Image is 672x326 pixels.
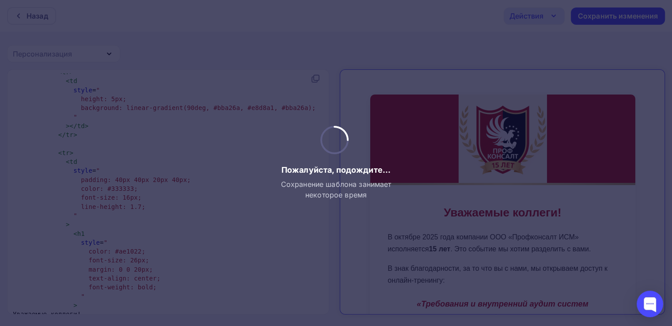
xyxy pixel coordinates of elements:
p: В октябре 2025 года компании ООО «Профконсалт ИСМ» исполняется . Это событие мы хотим разделить с... [41,154,270,178]
h1: Уважаемые коллеги! [41,126,270,145]
p: «Требования и внутренний аудит систем менеджмента в соответствии с требованиями ISO 45001 и ISO 1... [41,220,270,274]
span: Пожалуйста, подождите... [281,165,391,175]
p: В знак благодарности, за то что вы с нами, мы открываем доступ к онлайн-тренингу: [41,186,270,209]
img: Профконсалт ИСМ [111,18,200,106]
span: Сохранение шаблона занимает некоторое время [278,179,395,200]
strong: 15 лет [82,168,103,176]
